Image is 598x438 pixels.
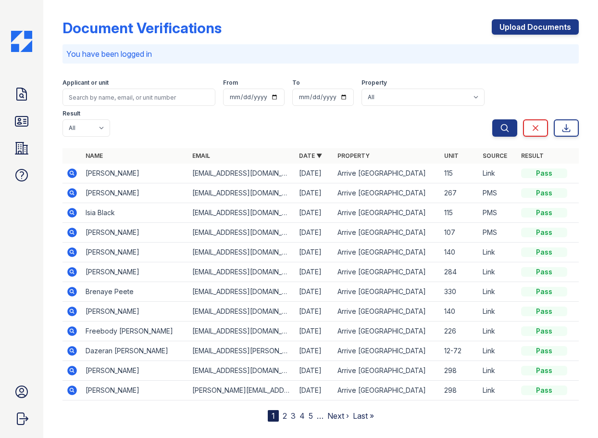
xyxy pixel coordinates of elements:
div: Pass [521,228,567,237]
div: Pass [521,386,567,395]
td: [DATE] [295,164,334,183]
td: 107 [440,223,479,243]
td: Arrive [GEOGRAPHIC_DATA] [334,223,440,243]
td: [EMAIL_ADDRESS][DOMAIN_NAME] [188,223,295,243]
td: Link [479,243,517,262]
td: Arrive [GEOGRAPHIC_DATA] [334,203,440,223]
td: Arrive [GEOGRAPHIC_DATA] [334,243,440,262]
td: Link [479,341,517,361]
a: 3 [291,411,296,421]
a: Unit [444,152,459,159]
td: Arrive [GEOGRAPHIC_DATA] [334,341,440,361]
td: [PERSON_NAME][EMAIL_ADDRESS][PERSON_NAME][DOMAIN_NAME] [188,381,295,400]
div: Pass [521,346,567,356]
td: [EMAIL_ADDRESS][DOMAIN_NAME] [188,322,295,341]
td: 115 [440,203,479,223]
td: 140 [440,302,479,322]
a: Next › [327,411,349,421]
div: 1 [268,410,279,422]
div: Pass [521,287,567,296]
td: 226 [440,322,479,341]
input: Search by name, email, or unit number [62,89,215,106]
td: Freebody [PERSON_NAME] [82,322,188,341]
td: 115 [440,164,479,183]
td: Link [479,361,517,381]
label: Property [361,79,387,87]
td: 330 [440,282,479,302]
a: 5 [309,411,313,421]
a: Source [483,152,507,159]
td: [EMAIL_ADDRESS][DOMAIN_NAME] [188,183,295,203]
div: Pass [521,307,567,316]
td: [PERSON_NAME] [82,223,188,243]
td: [DATE] [295,381,334,400]
label: To [292,79,300,87]
label: Applicant or unit [62,79,109,87]
td: [PERSON_NAME] [82,302,188,322]
a: Email [192,152,210,159]
td: Arrive [GEOGRAPHIC_DATA] [334,381,440,400]
td: [DATE] [295,183,334,203]
td: PMS [479,203,517,223]
td: Arrive [GEOGRAPHIC_DATA] [334,322,440,341]
td: 298 [440,361,479,381]
a: Result [521,152,544,159]
td: [DATE] [295,203,334,223]
td: PMS [479,183,517,203]
td: Link [479,302,517,322]
td: [DATE] [295,341,334,361]
a: Upload Documents [492,19,579,35]
a: 2 [283,411,287,421]
td: [PERSON_NAME] [82,243,188,262]
td: 267 [440,183,479,203]
td: [PERSON_NAME] [82,361,188,381]
td: 140 [440,243,479,262]
td: [DATE] [295,223,334,243]
td: [PERSON_NAME] [82,183,188,203]
td: [PERSON_NAME] [82,262,188,282]
span: … [317,410,324,422]
td: Link [479,282,517,302]
a: Name [86,152,103,159]
a: Property [337,152,370,159]
div: Pass [521,208,567,218]
td: Arrive [GEOGRAPHIC_DATA] [334,262,440,282]
td: Arrive [GEOGRAPHIC_DATA] [334,282,440,302]
td: [EMAIL_ADDRESS][DOMAIN_NAME] [188,302,295,322]
td: [EMAIL_ADDRESS][DOMAIN_NAME] [188,262,295,282]
td: [EMAIL_ADDRESS][PERSON_NAME][DOMAIN_NAME] [188,341,295,361]
td: [DATE] [295,361,334,381]
div: Pass [521,247,567,257]
td: Dazeran [PERSON_NAME] [82,341,188,361]
a: Last » [353,411,374,421]
div: Pass [521,168,567,178]
label: From [223,79,238,87]
td: Arrive [GEOGRAPHIC_DATA] [334,302,440,322]
div: Pass [521,267,567,277]
td: 12-72 [440,341,479,361]
td: Isia Black [82,203,188,223]
td: Arrive [GEOGRAPHIC_DATA] [334,164,440,183]
td: Arrive [GEOGRAPHIC_DATA] [334,183,440,203]
a: 4 [299,411,305,421]
td: [EMAIL_ADDRESS][DOMAIN_NAME] [188,361,295,381]
td: [EMAIL_ADDRESS][DOMAIN_NAME] [188,203,295,223]
img: CE_Icon_Blue-c292c112584629df590d857e76928e9f676e5b41ef8f769ba2f05ee15b207248.png [11,31,32,52]
td: Arrive [GEOGRAPHIC_DATA] [334,361,440,381]
td: [EMAIL_ADDRESS][DOMAIN_NAME] [188,243,295,262]
td: [DATE] [295,243,334,262]
td: Link [479,381,517,400]
div: Pass [521,326,567,336]
label: Result [62,110,80,117]
p: You have been logged in [66,48,575,60]
td: [DATE] [295,282,334,302]
div: Pass [521,188,567,198]
td: [DATE] [295,302,334,322]
td: 298 [440,381,479,400]
td: Link [479,322,517,341]
a: Date ▼ [299,152,322,159]
div: Document Verifications [62,19,222,37]
td: [PERSON_NAME] [82,381,188,400]
td: [EMAIL_ADDRESS][DOMAIN_NAME] [188,164,295,183]
td: [DATE] [295,322,334,341]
